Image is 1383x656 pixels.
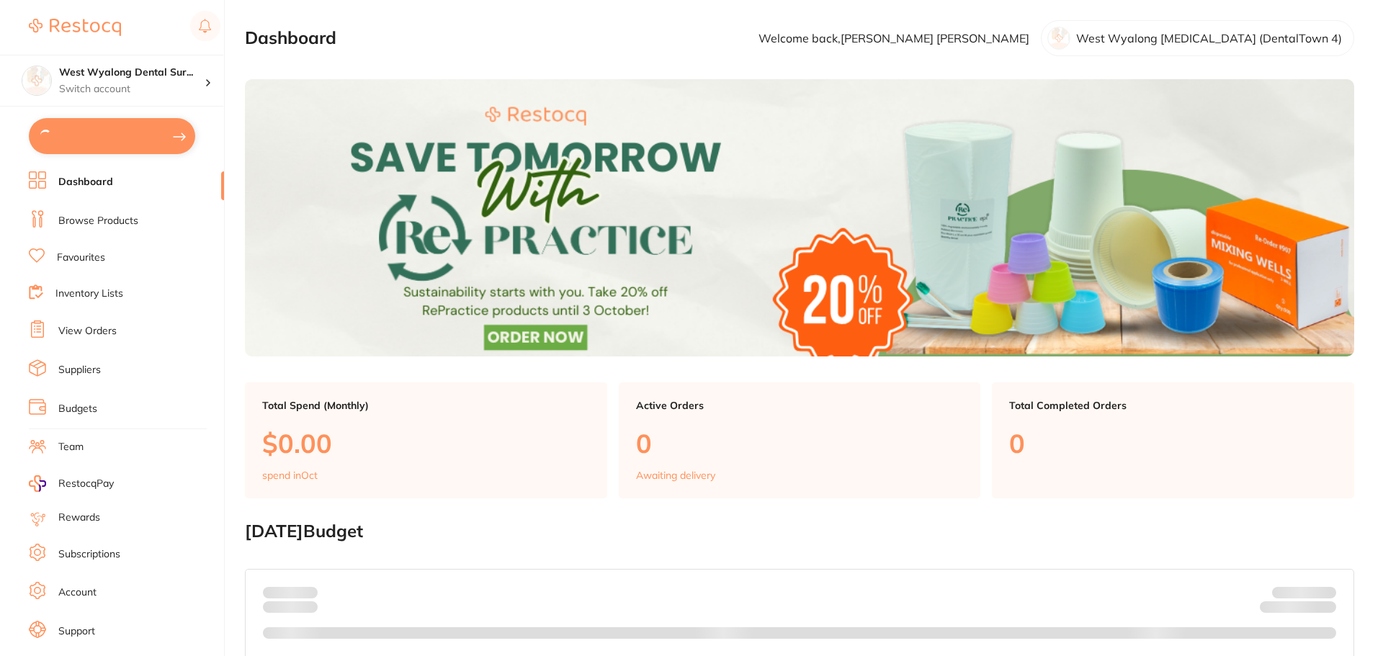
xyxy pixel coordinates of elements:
[245,79,1354,356] img: Dashboard
[1009,428,1337,458] p: 0
[59,66,205,80] h4: West Wyalong Dental Surgery (DentalTown 4)
[29,475,46,492] img: RestocqPay
[992,382,1354,499] a: Total Completed Orders0
[58,175,113,189] a: Dashboard
[29,19,121,36] img: Restocq Logo
[245,521,1354,542] h2: [DATE] Budget
[636,428,964,458] p: 0
[263,598,318,616] p: month
[636,400,964,411] p: Active Orders
[1260,598,1336,616] p: Remaining:
[1311,603,1336,616] strong: $0.00
[29,475,114,492] a: RestocqPay
[245,28,336,48] h2: Dashboard
[58,214,138,228] a: Browse Products
[58,324,117,338] a: View Orders
[619,382,981,499] a: Active Orders0Awaiting delivery
[58,477,114,491] span: RestocqPay
[58,363,101,377] a: Suppliers
[1272,587,1336,598] p: Budget:
[58,511,100,525] a: Rewards
[58,402,97,416] a: Budgets
[262,428,590,458] p: $0.00
[245,382,607,499] a: Total Spend (Monthly)$0.00spend inOct
[262,469,318,481] p: spend in Oct
[58,547,120,562] a: Subscriptions
[58,585,97,600] a: Account
[59,82,205,96] p: Switch account
[55,287,123,301] a: Inventory Lists
[758,32,1029,45] p: Welcome back, [PERSON_NAME] [PERSON_NAME]
[1308,586,1336,599] strong: $NaN
[1076,32,1342,45] p: West Wyalong [MEDICAL_DATA] (DentalTown 4)
[58,624,95,639] a: Support
[58,440,84,454] a: Team
[22,66,51,95] img: West Wyalong Dental Surgery (DentalTown 4)
[292,586,318,599] strong: $0.00
[57,251,105,265] a: Favourites
[263,587,318,598] p: Spent:
[1009,400,1337,411] p: Total Completed Orders
[262,400,590,411] p: Total Spend (Monthly)
[29,11,121,44] a: Restocq Logo
[636,469,715,481] p: Awaiting delivery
